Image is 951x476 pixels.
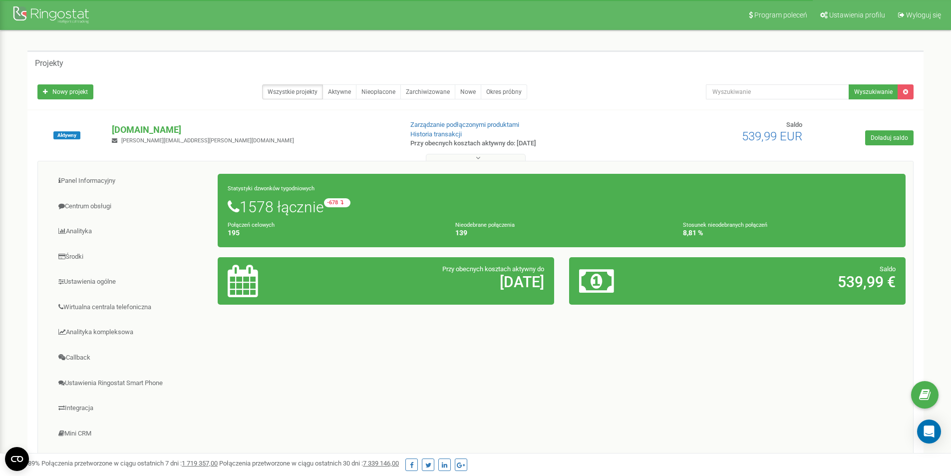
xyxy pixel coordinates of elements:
[228,229,440,237] h4: 195
[45,194,218,219] a: Centrum obsługi
[45,371,218,396] a: Ustawienia Ringostat Smart Phone
[112,123,394,136] p: [DOMAIN_NAME]
[37,84,93,99] a: Nowy projekt
[228,198,896,215] h1: 1578 łącznie
[35,59,63,68] h5: Projekty
[906,11,941,19] span: Wyloguj się
[45,346,218,370] a: Callback
[338,274,544,290] h2: [DATE]
[410,121,519,128] a: Zarządzanie podłączonymi produktami
[45,169,218,193] a: Panel Informacyjny
[829,11,885,19] span: Ustawienia profilu
[228,185,315,192] small: Statystyki dzwonków tygodniowych
[262,84,323,99] a: Wszystkie projekty
[219,460,399,467] span: Połączenia przetworzone w ciągu ostatnich 30 dni :
[45,447,218,471] a: Call tracking
[322,84,356,99] a: Aktywne
[917,420,941,444] div: Open Intercom Messenger
[455,84,481,99] a: Nowe
[182,460,218,467] u: 1 719 357,00
[455,229,668,237] h4: 139
[786,121,802,128] span: Saldo
[481,84,527,99] a: Okres próbny
[410,139,618,148] p: Przy obecnych kosztach aktywny do: [DATE]
[356,84,401,99] a: Nieopłacone
[45,270,218,294] a: Ustawienia ogólne
[880,265,896,273] span: Saldo
[849,84,898,99] button: Wyszukiwanie
[442,265,544,273] span: Przy obecnych kosztach aktywny do
[683,222,767,228] small: Stosunek nieodebranych połączeń
[45,295,218,320] a: Wirtualna centrala telefoniczna
[45,219,218,244] a: Analityka
[45,245,218,269] a: Środki
[754,11,807,19] span: Program poleceń
[410,130,462,138] a: Historia transakcji
[455,222,515,228] small: Nieodebrane połączenia
[706,84,849,99] input: Wyszukiwanie
[45,320,218,345] a: Analityka kompleksowa
[324,198,350,207] small: -678
[121,137,294,144] span: [PERSON_NAME][EMAIL_ADDRESS][PERSON_NAME][DOMAIN_NAME]
[228,222,275,228] small: Połączeń celowych
[45,422,218,446] a: Mini CRM
[41,460,218,467] span: Połączenia przetworzone w ciągu ostatnich 7 dni :
[742,129,802,143] span: 539,99 EUR
[45,396,218,421] a: Integracja
[400,84,455,99] a: Zarchiwizowane
[865,130,914,145] a: Doładuj saldo
[363,460,399,467] u: 7 339 146,00
[689,274,896,290] h2: 539,99 €
[683,229,896,237] h4: 8,81 %
[53,131,80,139] span: Aktywny
[5,447,29,471] button: Open CMP widget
